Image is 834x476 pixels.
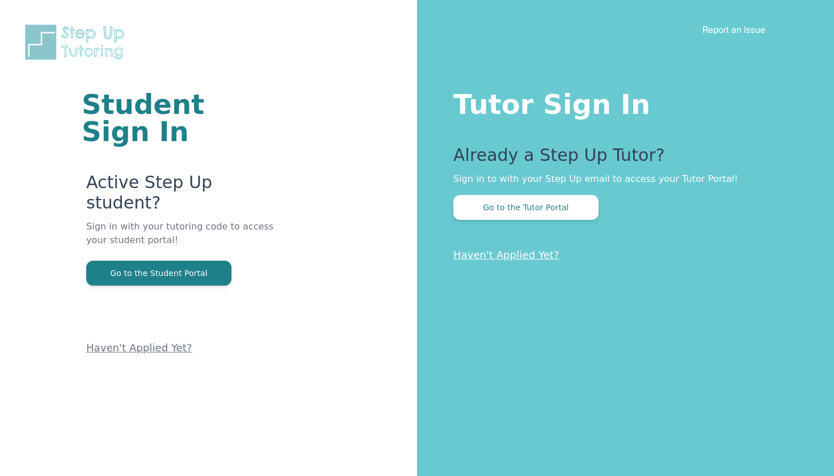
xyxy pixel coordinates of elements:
a: Report an Issue [702,24,765,35]
img: Step Up Tutoring horizontal logo [23,23,132,62]
p: Sign in to with your Step Up email to access your Tutor Portal! [453,172,789,186]
a: Go to the Tutor Portal [453,202,599,212]
button: Go to the Tutor Portal [453,195,599,220]
a: Haven't Applied Yet? [453,249,559,261]
button: Go to the Student Portal [86,261,231,286]
p: Already a Step Up Tutor? [453,145,789,172]
h1: Student Sign In [82,91,281,145]
a: Go to the Student Portal [86,267,231,278]
h1: Tutor Sign In [453,86,789,118]
p: Active Step Up student? [86,172,281,220]
p: Sign in with your tutoring code to access your student portal! [86,220,281,261]
a: Haven't Applied Yet? [86,342,192,354]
